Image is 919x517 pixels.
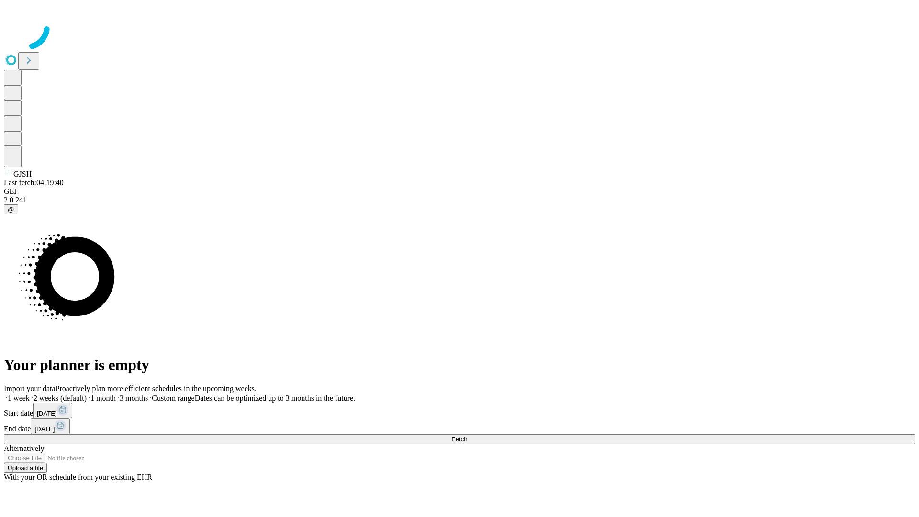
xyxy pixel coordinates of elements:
[4,418,915,434] div: End date
[4,434,915,444] button: Fetch
[37,410,57,417] span: [DATE]
[8,206,14,213] span: @
[34,394,87,402] span: 2 weeks (default)
[4,204,18,214] button: @
[4,179,64,187] span: Last fetch: 04:19:40
[56,384,257,393] span: Proactively plan more efficient schedules in the upcoming weeks.
[13,170,32,178] span: GJSH
[120,394,148,402] span: 3 months
[4,196,915,204] div: 2.0.241
[31,418,70,434] button: [DATE]
[4,384,56,393] span: Import your data
[152,394,194,402] span: Custom range
[4,473,152,481] span: With your OR schedule from your existing EHR
[195,394,355,402] span: Dates can be optimized up to 3 months in the future.
[8,394,30,402] span: 1 week
[4,463,47,473] button: Upload a file
[4,403,915,418] div: Start date
[4,187,915,196] div: GEI
[33,403,72,418] button: [DATE]
[4,444,44,452] span: Alternatively
[451,436,467,443] span: Fetch
[34,426,55,433] span: [DATE]
[4,356,915,374] h1: Your planner is empty
[90,394,116,402] span: 1 month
